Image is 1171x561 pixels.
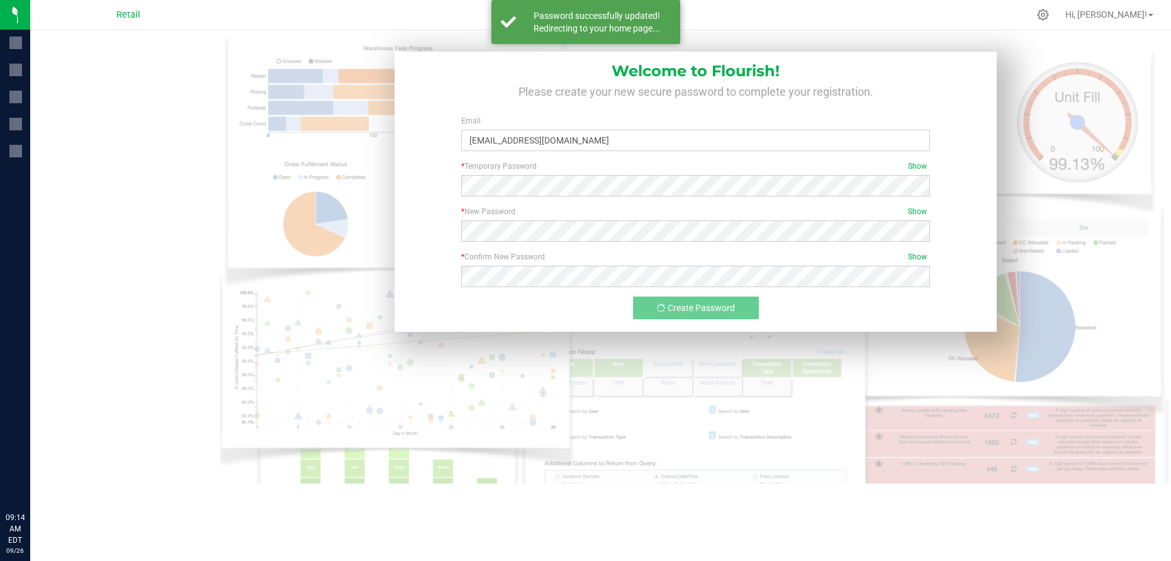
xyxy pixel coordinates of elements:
[6,512,25,546] p: 09:14 AM EDT
[908,206,927,217] span: Show
[116,9,140,20] span: Retail
[413,52,979,79] h1: Welcome to Flourish!
[908,251,927,263] span: Show
[518,85,873,98] span: Please create your new secure password to complete your registration.
[37,458,52,473] iframe: Resource center unread badge
[461,251,930,263] label: Confirm New Password
[461,161,930,172] label: Temporary Password
[633,297,759,319] button: Create Password
[523,9,671,35] div: Password successfully updated! Redirecting to your home page...
[461,115,930,127] label: Email
[461,206,930,217] label: New Password
[1035,9,1051,21] div: Manage settings
[6,546,25,555] p: 09/26
[908,161,927,172] span: Show
[13,460,50,498] iframe: Resource center
[668,303,735,313] span: Create Password
[1065,9,1147,20] span: Hi, [PERSON_NAME]!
